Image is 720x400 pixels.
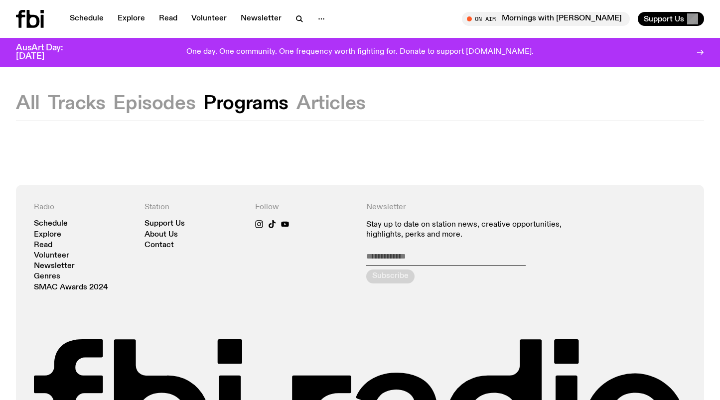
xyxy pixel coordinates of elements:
p: One day. One community. One frequency worth fighting for. Donate to support [DOMAIN_NAME]. [186,48,534,57]
a: About Us [144,231,178,239]
button: All [16,95,40,113]
button: Support Us [638,12,704,26]
button: Subscribe [366,269,415,283]
h4: Newsletter [366,203,576,212]
a: Explore [34,231,61,239]
a: Schedule [34,220,68,228]
a: Read [153,12,183,26]
a: Volunteer [34,252,69,260]
a: Genres [34,273,60,280]
a: Schedule [64,12,110,26]
a: Newsletter [235,12,288,26]
a: Explore [112,12,151,26]
h4: Radio [34,203,133,212]
p: Stay up to date on station news, creative opportunities, highlights, perks and more. [366,220,576,239]
h3: AusArt Day: [DATE] [16,44,80,61]
button: Programs [203,95,288,113]
a: Volunteer [185,12,233,26]
button: Articles [296,95,366,113]
a: Support Us [144,220,185,228]
button: Episodes [113,95,195,113]
a: Contact [144,242,174,249]
a: Newsletter [34,263,75,270]
span: Support Us [644,14,684,23]
a: SMAC Awards 2024 [34,284,108,291]
button: Tracks [48,95,106,113]
button: On AirMornings with [PERSON_NAME] [462,12,630,26]
h4: Station [144,203,243,212]
a: Read [34,242,52,249]
h4: Follow [255,203,354,212]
